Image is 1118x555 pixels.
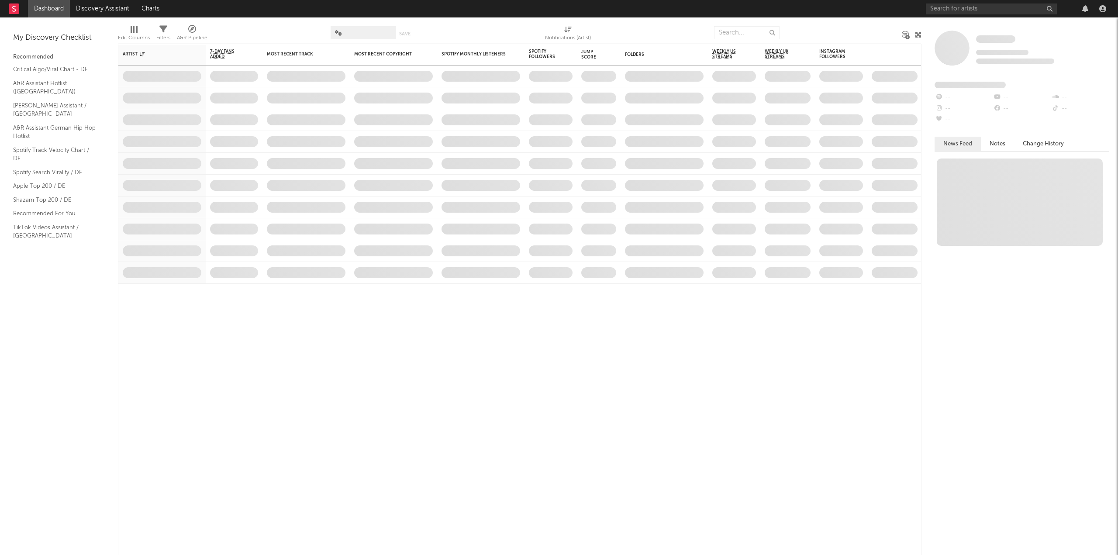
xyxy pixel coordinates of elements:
div: Most Recent Copyright [354,52,420,57]
span: Fans Added by Platform [935,82,1006,88]
div: Notifications (Artist) [545,33,591,43]
div: -- [993,92,1051,103]
a: Spotify Search Virality / DE [13,168,96,177]
a: Apple Top 200 / DE [13,181,96,191]
a: A&R Assistant Hotlist ([GEOGRAPHIC_DATA]) [13,79,96,97]
div: -- [993,103,1051,114]
button: Save [399,31,411,36]
div: -- [935,92,993,103]
button: News Feed [935,137,981,151]
button: Notes [981,137,1014,151]
div: Filters [156,22,170,47]
div: Spotify Monthly Listeners [442,52,507,57]
span: Some Artist [976,35,1015,43]
div: Spotify Followers [529,49,559,59]
a: Critical Algo/Viral Chart - DE [13,65,96,74]
div: -- [935,103,993,114]
div: Most Recent Track [267,52,332,57]
span: 7-Day Fans Added [210,49,245,59]
div: A&R Pipeline [177,33,207,43]
div: -- [1051,92,1109,103]
div: Jump Score [581,49,603,60]
div: Edit Columns [118,33,150,43]
a: Shazam Top 200 / DE [13,195,96,205]
a: Some Artist [976,35,1015,44]
a: Recommended For You [13,209,96,218]
div: Edit Columns [118,22,150,47]
div: My Discovery Checklist [13,33,105,43]
div: Instagram Followers [819,49,850,59]
a: Spotify Track Velocity Chart / DE [13,145,96,163]
a: [PERSON_NAME] Assistant / [GEOGRAPHIC_DATA] [13,101,96,119]
a: TikTok Videos Assistant / [GEOGRAPHIC_DATA] [13,223,96,241]
span: Weekly US Streams [712,49,743,59]
span: Tracking Since: [DATE] [976,50,1028,55]
div: Notifications (Artist) [545,22,591,47]
input: Search for artists [926,3,1057,14]
a: A&R Assistant German Hip Hop Hotlist [13,123,96,141]
button: Change History [1014,137,1073,151]
div: Artist [123,52,188,57]
div: Filters [156,33,170,43]
span: Weekly UK Streams [765,49,797,59]
span: 0 fans last week [976,59,1054,64]
div: -- [935,114,993,126]
input: Search... [714,26,780,39]
div: Recommended [13,52,105,62]
div: Folders [625,52,690,57]
div: -- [1051,103,1109,114]
div: A&R Pipeline [177,22,207,47]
